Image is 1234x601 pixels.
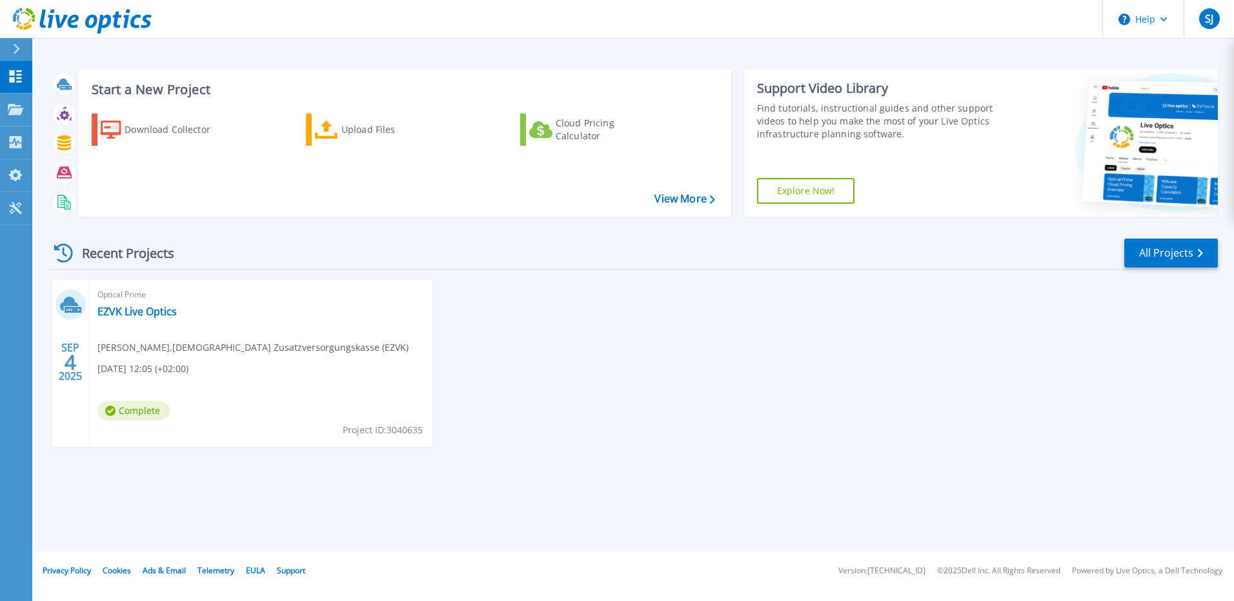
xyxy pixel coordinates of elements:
li: Version: [TECHNICAL_ID] [838,567,925,575]
a: Support [277,565,305,576]
span: 4 [65,357,76,368]
span: SJ [1205,14,1213,24]
a: Upload Files [306,113,450,146]
a: EULA [246,565,265,576]
span: Optical Prime [97,288,425,302]
div: Upload Files [341,117,445,143]
a: EZVK Live Optics [97,305,177,318]
div: Recent Projects [50,237,192,269]
h3: Start a New Project [92,83,714,97]
a: Privacy Policy [43,565,91,576]
a: Ads & Email [143,565,186,576]
li: Powered by Live Optics, a Dell Technology [1072,567,1222,575]
span: [PERSON_NAME] , [DEMOGRAPHIC_DATA] Zusatzversorgungskasse (EZVK) [97,340,409,355]
div: Find tutorials, instructional guides and other support videos to help you make the most of your L... [757,102,998,141]
div: SEP 2025 [58,339,83,386]
a: View More [654,193,714,205]
span: [DATE] 12:05 (+02:00) [97,362,188,376]
div: Cloud Pricing Calculator [556,117,659,143]
div: Download Collector [125,117,228,143]
a: Telemetry [197,565,234,576]
li: © 2025 Dell Inc. All Rights Reserved [937,567,1060,575]
a: Download Collector [92,113,236,146]
div: Support Video Library [757,80,998,97]
a: Cookies [103,565,131,576]
a: Cloud Pricing Calculator [520,113,664,146]
span: Project ID: 3040635 [343,423,423,437]
a: All Projects [1124,239,1218,268]
span: Complete [97,401,170,420]
a: Explore Now! [757,178,855,204]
